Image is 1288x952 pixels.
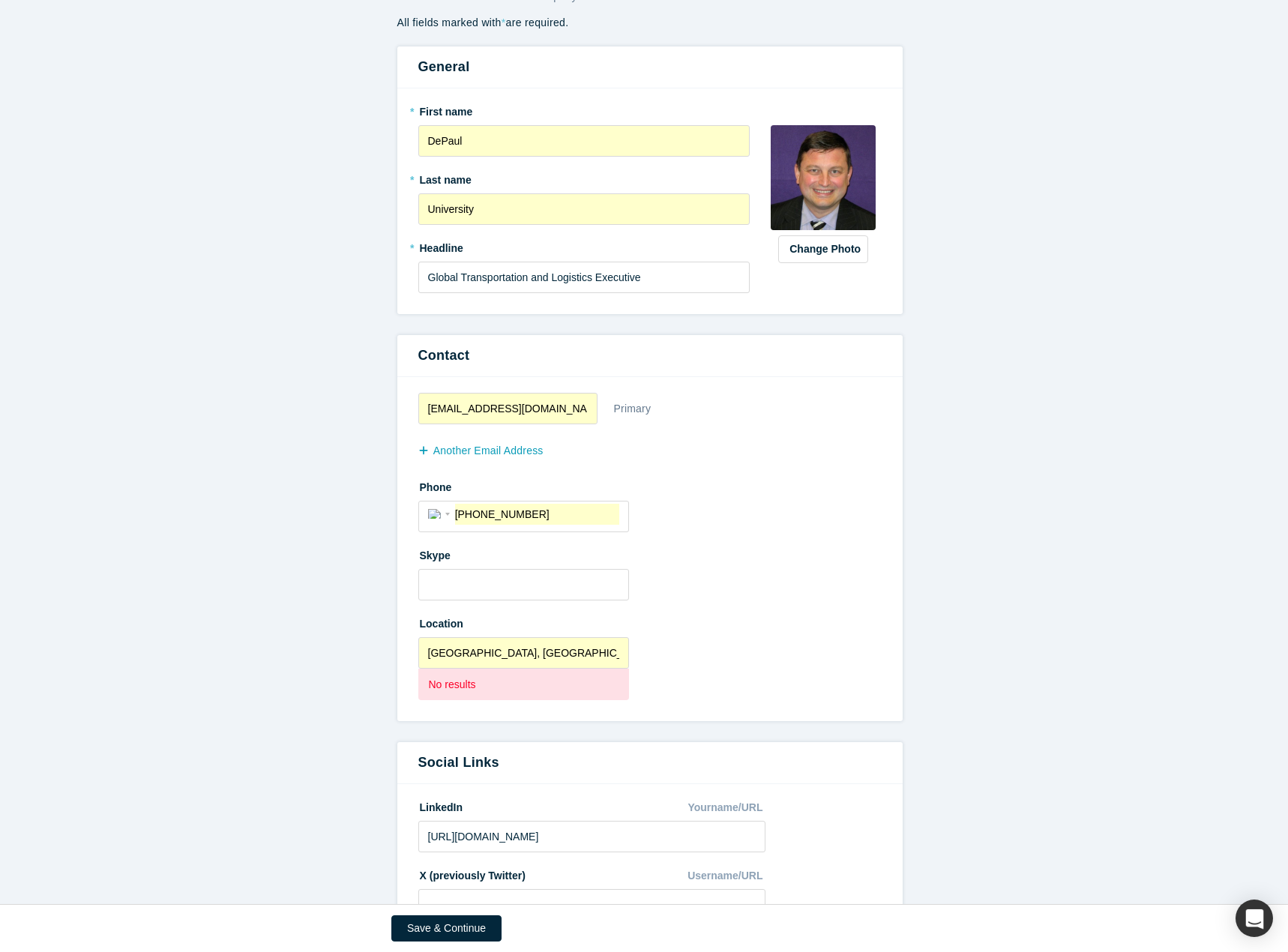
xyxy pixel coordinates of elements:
[418,475,882,495] label: Phone
[418,543,882,564] label: Skype
[771,125,876,230] img: Profile user default
[418,753,882,773] h3: Social Links
[391,915,502,942] button: Save & Continue
[418,611,882,632] label: Location
[418,438,559,464] button: another Email Address
[418,262,750,293] input: Partner, CEO
[613,396,652,422] div: Primary
[418,637,629,669] input: Enter a location
[418,795,463,816] label: LinkedIn
[418,863,526,884] label: X (previously Twitter)
[687,795,765,821] div: Yourname/URL
[778,235,868,263] button: Change Photo
[418,57,882,77] h3: General
[418,235,750,256] label: Headline
[429,677,619,693] p: No results
[397,15,903,31] p: All fields marked with are required.
[687,863,765,889] div: Username/URL
[418,346,882,366] h3: Contact
[418,167,750,188] label: Last name
[418,99,750,120] label: First name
